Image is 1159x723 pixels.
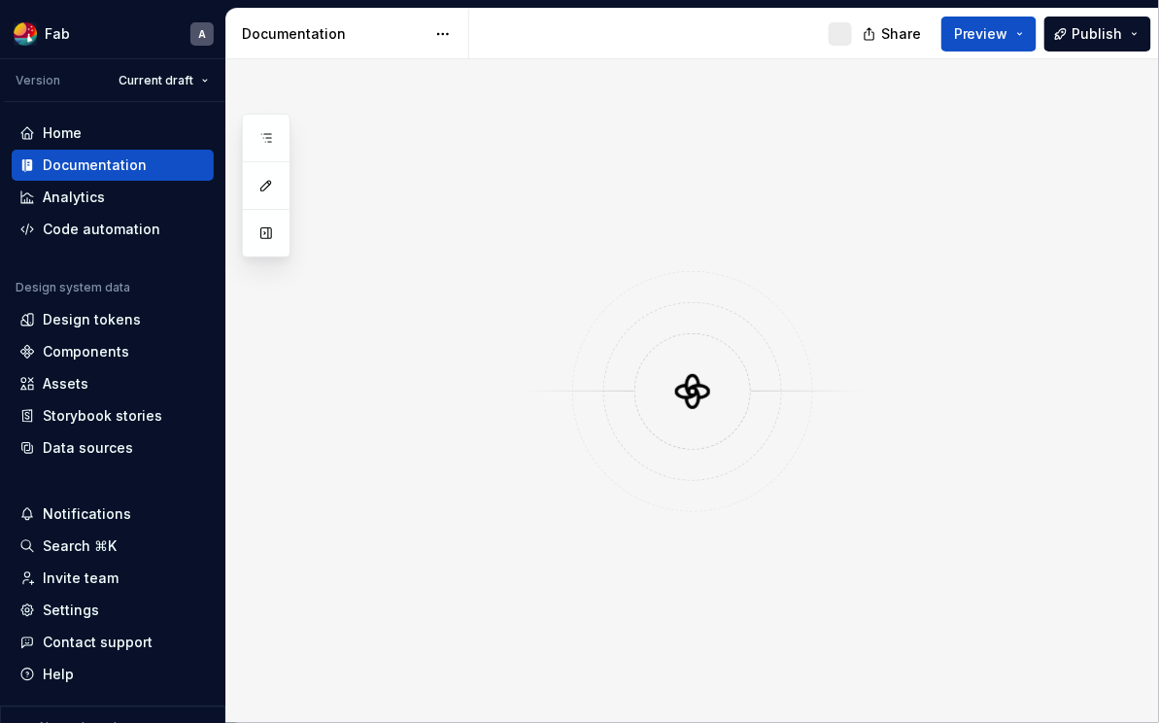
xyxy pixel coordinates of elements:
[43,504,131,524] div: Notifications
[43,188,105,207] div: Analytics
[12,531,214,562] button: Search ⌘K
[12,304,214,335] a: Design tokens
[12,627,214,658] button: Contact support
[12,432,214,464] a: Data sources
[45,24,70,44] div: Fab
[110,67,218,94] button: Current draft
[1073,24,1123,44] span: Publish
[881,24,921,44] span: Share
[853,17,934,52] button: Share
[43,374,88,394] div: Assets
[4,13,222,54] button: FabA
[12,336,214,367] a: Components
[43,438,133,458] div: Data sources
[941,17,1037,52] button: Preview
[43,220,160,239] div: Code automation
[43,123,82,143] div: Home
[43,406,162,426] div: Storybook stories
[242,24,426,44] div: Documentation
[12,563,214,594] a: Invite team
[954,24,1008,44] span: Preview
[43,568,119,588] div: Invite team
[1044,17,1151,52] button: Publish
[43,155,147,175] div: Documentation
[198,26,206,42] div: A
[43,665,74,684] div: Help
[12,150,214,181] a: Documentation
[14,22,37,46] img: ec65babd-e488-45e8-ad6b-b86e4c748d03.png
[119,73,193,88] span: Current draft
[12,368,214,399] a: Assets
[12,659,214,690] button: Help
[12,499,214,530] button: Notifications
[43,342,129,361] div: Components
[16,73,60,88] div: Version
[12,214,214,245] a: Code automation
[12,182,214,213] a: Analytics
[43,601,99,620] div: Settings
[43,536,117,556] div: Search ⌘K
[12,118,214,149] a: Home
[43,310,141,329] div: Design tokens
[43,633,153,652] div: Contact support
[12,595,214,626] a: Settings
[12,400,214,431] a: Storybook stories
[16,280,130,295] div: Design system data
